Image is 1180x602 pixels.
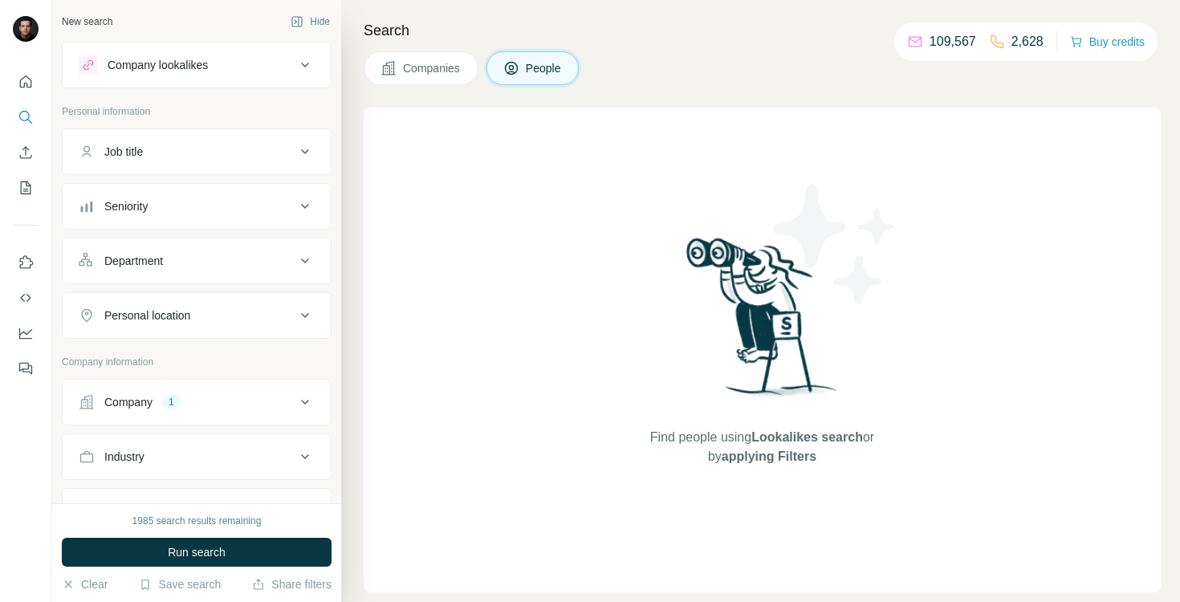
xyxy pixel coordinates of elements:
[104,198,148,214] div: Seniority
[13,16,39,42] img: Avatar
[63,296,331,335] button: Personal location
[62,104,332,119] p: Personal information
[63,437,331,476] button: Industry
[168,544,226,560] span: Run search
[132,514,262,528] div: 1985 search results remaining
[13,283,39,312] button: Use Surfe API
[13,319,39,348] button: Dashboard
[104,449,144,465] div: Industry
[13,138,39,167] button: Enrich CSV
[104,394,153,410] div: Company
[62,576,108,592] button: Clear
[63,187,331,226] button: Seniority
[526,60,563,76] span: People
[108,57,208,73] div: Company lookalikes
[279,10,341,34] button: Hide
[162,395,181,409] div: 1
[403,60,462,76] span: Companies
[252,576,332,592] button: Share filters
[62,355,332,369] p: Company information
[633,428,890,466] span: Find people using or by
[104,253,163,269] div: Department
[62,14,112,29] div: New search
[364,19,1161,42] h4: Search
[104,307,190,323] div: Personal location
[13,173,39,202] button: My lists
[63,383,331,421] button: Company1
[13,354,39,383] button: Feedback
[13,103,39,132] button: Search
[62,538,332,567] button: Run search
[63,492,331,531] button: HQ location
[13,248,39,277] button: Use Surfe on LinkedIn
[63,242,331,280] button: Department
[1011,32,1044,51] p: 2,628
[930,32,976,51] p: 109,567
[763,172,907,316] img: Surfe Illustration - Stars
[679,234,846,413] img: Surfe Illustration - Woman searching with binoculars
[1070,31,1145,53] button: Buy credits
[751,430,863,444] span: Lookalikes search
[104,144,143,160] div: Job title
[722,449,816,463] span: applying Filters
[63,46,331,84] button: Company lookalikes
[13,67,39,96] button: Quick start
[139,576,221,592] button: Save search
[63,132,331,171] button: Job title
